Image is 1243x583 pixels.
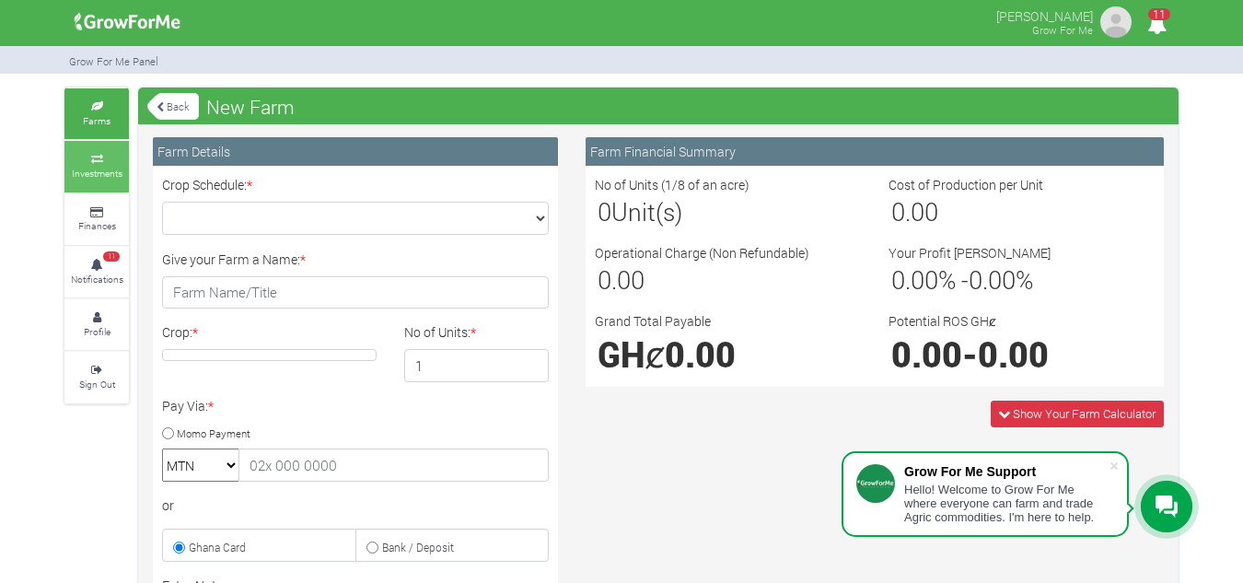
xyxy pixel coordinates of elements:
[78,219,116,232] small: Finances
[162,250,306,269] label: Give your Farm a Name:
[68,4,187,41] img: growforme image
[1148,8,1170,20] span: 11
[71,273,123,286] small: Notifications
[1032,23,1093,37] small: Grow For Me
[72,167,122,180] small: Investments
[162,496,549,515] div: or
[177,426,250,439] small: Momo Payment
[366,542,378,554] input: Bank / Deposit
[598,195,611,227] span: 0
[595,243,809,262] label: Operational Charge (Non Refundable)
[891,332,962,377] span: 0.00
[1139,17,1175,35] a: 11
[64,352,129,402] a: Sign Out
[891,195,938,227] span: 0.00
[64,194,129,245] a: Finances
[996,4,1093,26] p: [PERSON_NAME]
[969,263,1016,296] span: 0.00
[598,263,645,296] span: 0.00
[891,333,1152,375] h1: -
[598,197,858,227] h3: Unit(s)
[595,311,711,331] label: Grand Total Payable
[64,247,129,297] a: 11 Notifications
[595,175,749,194] label: No of Units (1/8 of an acre)
[1098,4,1134,41] img: growforme image
[891,265,1152,295] h3: % - %
[79,378,115,391] small: Sign Out
[84,325,110,338] small: Profile
[1139,4,1175,45] i: Notifications
[586,137,1164,166] div: Farm Financial Summary
[382,540,454,554] small: Bank / Deposit
[1013,405,1156,422] span: Show Your Farm Calculator
[64,141,129,192] a: Investments
[64,88,129,139] a: Farms
[162,175,252,194] label: Crop Schedule:
[904,464,1109,479] div: Grow For Me Support
[103,251,120,262] span: 11
[598,333,858,375] h1: GHȼ
[904,483,1109,524] div: Hello! Welcome to Grow For Me where everyone can farm and trade Agric commodities. I'm here to help.
[162,396,214,415] label: Pay Via:
[889,311,996,331] label: Potential ROS GHȼ
[665,332,736,377] span: 0.00
[64,299,129,350] a: Profile
[162,427,174,439] input: Momo Payment
[238,449,549,482] input: 02x 000 0000
[83,114,110,127] small: Farms
[147,91,199,122] a: Back
[153,137,558,166] div: Farm Details
[202,88,299,125] span: New Farm
[173,542,185,554] input: Ghana Card
[891,263,938,296] span: 0.00
[978,332,1049,377] span: 0.00
[889,175,1043,194] label: Cost of Production per Unit
[404,322,476,342] label: No of Units:
[189,540,246,554] small: Ghana Card
[69,54,158,68] small: Grow For Me Panel
[162,322,198,342] label: Crop:
[889,243,1051,262] label: Your Profit [PERSON_NAME]
[162,276,549,309] input: Farm Name/Title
